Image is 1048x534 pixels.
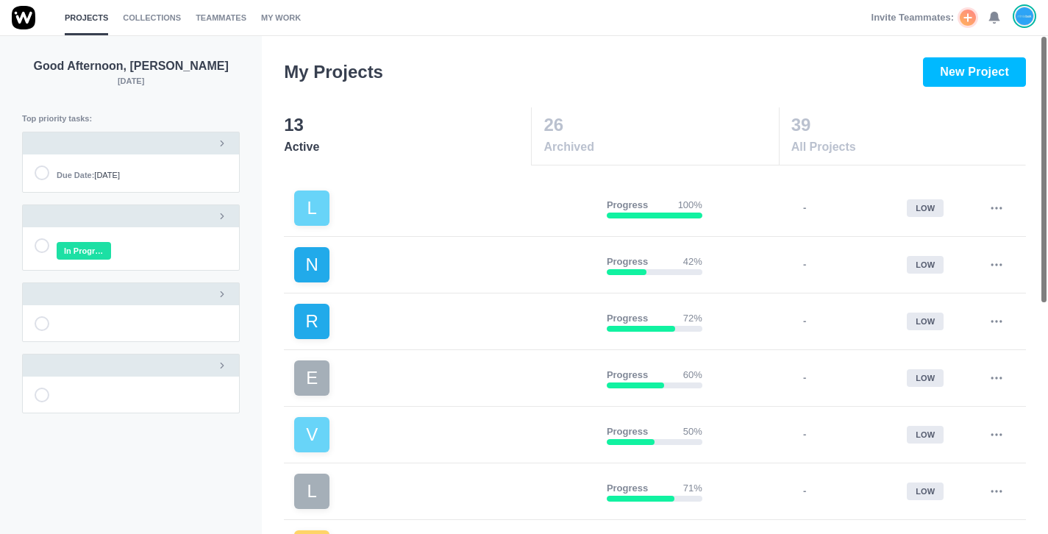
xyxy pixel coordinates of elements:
p: Progress [607,368,648,382]
span: Invite Teammates: [871,10,954,25]
p: - [803,314,806,329]
a: E [294,360,595,396]
p: 13 [284,112,530,138]
span: In Progress [57,242,111,260]
div: V [294,417,329,452]
a: V [294,417,595,452]
p: - [803,371,806,385]
p: Progress [607,311,648,326]
a: N [294,247,595,282]
div: N [294,247,329,282]
span: All Projects [791,138,1024,156]
p: 39 [791,112,1024,138]
p: 60% [683,368,702,382]
p: - [803,257,806,272]
p: 42% [683,254,702,269]
span: Archived [543,138,777,156]
p: Progress [607,424,648,439]
div: low [907,369,944,388]
p: Progress [607,481,648,496]
div: R [294,304,329,339]
div: low [907,313,944,331]
p: Progress [607,254,648,269]
div: low [907,199,944,218]
p: 26 [543,112,777,138]
p: - [803,201,806,216]
div: low [907,426,944,444]
p: 72% [683,311,702,326]
strong: Due Date: [57,171,94,179]
p: 50% [683,424,702,439]
span: [DATE] [57,169,120,182]
div: low [907,483,944,501]
p: Top priority tasks: [22,113,240,125]
h3: My Projects [284,59,383,85]
div: L [294,474,329,509]
p: - [803,484,806,499]
a: R [294,304,595,339]
img: João Tosta [1016,7,1033,26]
div: low [907,256,944,274]
p: - [803,427,806,442]
a: L [294,191,595,226]
p: Progress [607,198,648,213]
span: Active [284,138,530,156]
img: winio [12,6,35,29]
button: New Project [923,57,1026,87]
a: L [294,474,595,509]
p: Good Afternoon, [PERSON_NAME] [22,57,240,75]
div: E [294,360,329,396]
p: 71% [683,481,702,496]
p: [DATE] [22,75,240,88]
p: 100% [678,198,702,213]
div: L [294,191,329,226]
